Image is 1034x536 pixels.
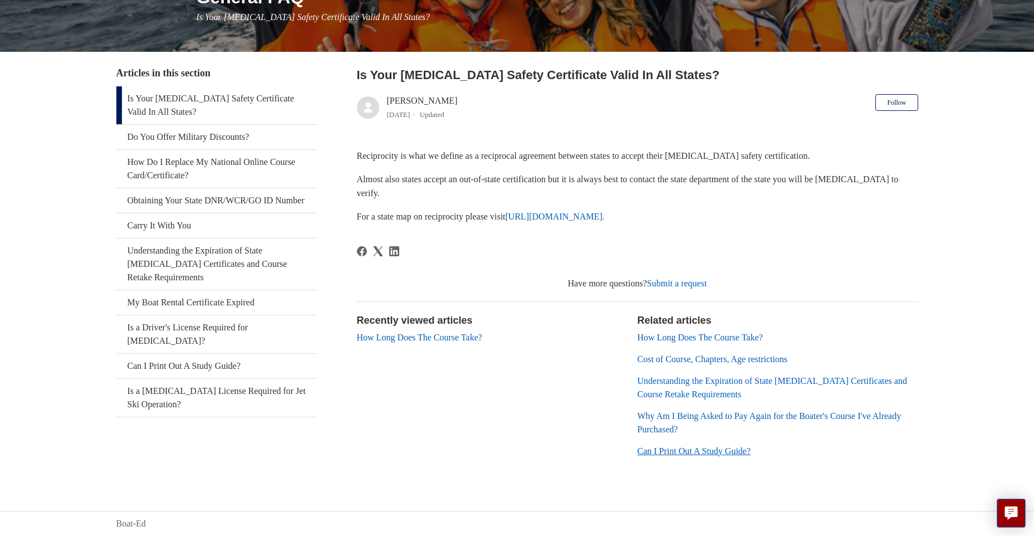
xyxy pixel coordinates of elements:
svg: Share this page on X Corp [373,246,383,256]
a: Is Your [MEDICAL_DATA] Safety Certificate Valid In All States? [116,86,317,124]
button: Live chat [997,499,1026,528]
a: Is a [MEDICAL_DATA] License Required for Jet Ski Operation? [116,379,317,417]
a: How Do I Replace My National Online Course Card/Certificate? [116,150,317,188]
a: Understanding the Expiration of State [MEDICAL_DATA] Certificates and Course Retake Requirements [116,238,317,290]
h2: Is Your Boating Safety Certificate Valid In All States? [357,66,918,84]
a: Submit a request [647,279,707,288]
a: Understanding the Expiration of State [MEDICAL_DATA] Certificates and Course Retake Requirements [638,376,907,399]
div: [PERSON_NAME] [387,94,458,121]
div: Have more questions? [357,277,918,290]
span: Is Your [MEDICAL_DATA] Safety Certificate Valid In All States? [197,12,430,22]
a: How Long Does The Course Take? [357,333,482,342]
a: Carry It With You [116,213,317,238]
a: My Boat Rental Certificate Expired [116,290,317,315]
a: LinkedIn [389,246,399,256]
svg: Share this page on Facebook [357,246,367,256]
a: Can I Print Out A Study Guide? [638,446,751,456]
span: Articles in this section [116,67,210,79]
a: Why Am I Being Asked to Pay Again for the Boater's Course I've Already Purchased? [638,411,901,434]
time: 03/01/2024, 13:48 [387,110,410,119]
a: Do You Offer Military Discounts? [116,125,317,149]
svg: Share this page on LinkedIn [389,246,399,256]
p: For a state map on reciprocity please visit [357,209,918,224]
a: Can I Print Out A Study Guide? [116,354,317,378]
a: [URL][DOMAIN_NAME]. [506,212,605,221]
a: Cost of Course, Chapters, Age restrictions [638,354,788,364]
h2: Related articles [638,313,918,328]
a: Facebook [357,246,367,256]
a: X Corp [373,246,383,256]
a: Obtaining Your State DNR/WCR/GO ID Number [116,188,317,213]
p: Almost also states accept an out-of-state certification but it is always best to contact the stat... [357,172,918,201]
a: Is a Driver's License Required for [MEDICAL_DATA]? [116,315,317,353]
a: How Long Does The Course Take? [638,333,763,342]
p: Reciprocity is what we define as a reciprocal agreement between states to accept their [MEDICAL_D... [357,149,918,163]
li: Updated [420,110,444,119]
h2: Recently viewed articles [357,313,626,328]
button: Follow Article [875,94,918,111]
a: Boat-Ed [116,517,146,530]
